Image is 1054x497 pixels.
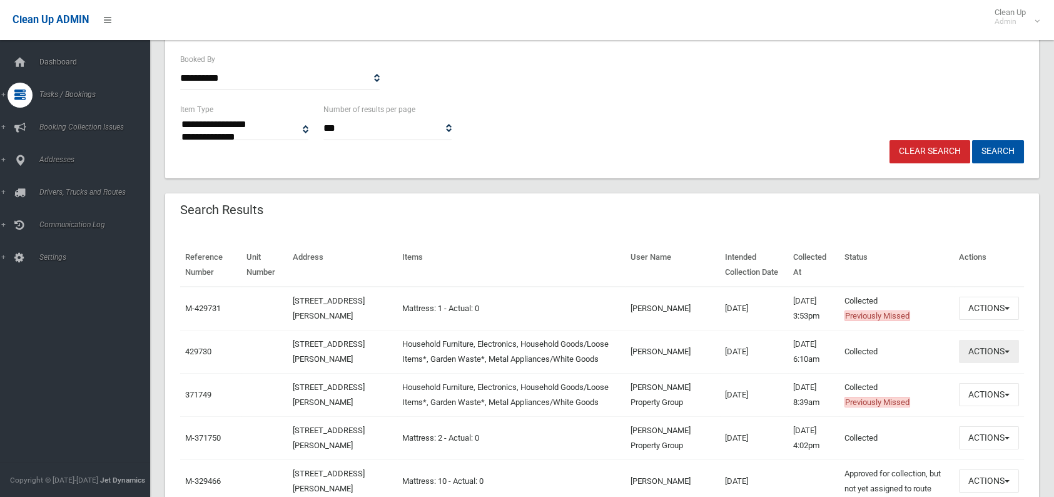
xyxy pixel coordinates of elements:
th: Unit Number [241,243,288,287]
td: [DATE] 4:02pm [788,416,839,459]
span: Previously Missed [844,310,910,321]
td: [DATE] 6:10am [788,330,839,373]
span: Clean Up ADMIN [13,14,89,26]
strong: Jet Dynamics [100,476,145,484]
a: M-429731 [185,304,221,313]
a: [STREET_ADDRESS][PERSON_NAME] [293,339,365,364]
a: M-371750 [185,433,221,443]
th: Intended Collection Date [720,243,788,287]
td: [DATE] [720,330,788,373]
button: Search [972,140,1024,163]
td: Collected [839,287,954,330]
span: Dashboard [36,58,160,66]
label: Number of results per page [323,103,415,116]
td: [PERSON_NAME] Property Group [625,373,719,416]
th: User Name [625,243,719,287]
span: Addresses [36,155,160,164]
button: Actions [959,426,1019,449]
a: [STREET_ADDRESS][PERSON_NAME] [293,426,365,450]
span: Tasks / Bookings [36,90,160,99]
a: [STREET_ADDRESS][PERSON_NAME] [293,296,365,320]
td: Collected [839,373,954,416]
td: Household Furniture, Electronics, Household Goods/Loose Items*, Garden Waste*, Metal Appliances/W... [397,330,626,373]
td: [PERSON_NAME] [625,287,719,330]
td: [DATE] [720,416,788,459]
span: Communication Log [36,220,160,229]
button: Actions [959,469,1019,493]
a: 371749 [185,390,211,399]
td: [DATE] 8:39am [788,373,839,416]
th: Status [839,243,954,287]
td: Collected [839,330,954,373]
a: [STREET_ADDRESS][PERSON_NAME] [293,382,365,407]
span: Copyright © [DATE]-[DATE] [10,476,98,484]
header: Search Results [165,198,278,222]
a: Clear Search [889,140,970,163]
a: M-329466 [185,476,221,486]
td: Mattress: 2 - Actual: 0 [397,416,626,459]
td: Mattress: 1 - Actual: 0 [397,287,626,330]
span: Booking Collection Issues [36,123,160,131]
span: Clean Up [988,8,1038,26]
small: Admin [995,17,1026,26]
a: 429730 [185,347,211,356]
span: Previously Missed [844,397,910,407]
td: [DATE] [720,287,788,330]
button: Actions [959,297,1019,320]
a: [STREET_ADDRESS][PERSON_NAME] [293,469,365,493]
th: Address [288,243,397,287]
td: [DATE] [720,373,788,416]
button: Actions [959,383,1019,406]
button: Actions [959,340,1019,363]
span: Settings [36,253,160,262]
span: Drivers, Trucks and Routes [36,188,160,197]
td: Household Furniture, Electronics, Household Goods/Loose Items*, Garden Waste*, Metal Appliances/W... [397,373,626,416]
th: Reference Number [180,243,241,287]
td: Collected [839,416,954,459]
label: Item Type [180,103,213,116]
td: [PERSON_NAME] Property Group [625,416,719,459]
label: Booked By [180,53,215,66]
th: Collected At [788,243,839,287]
th: Actions [954,243,1024,287]
td: [PERSON_NAME] [625,330,719,373]
td: [DATE] 3:53pm [788,287,839,330]
th: Items [397,243,626,287]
